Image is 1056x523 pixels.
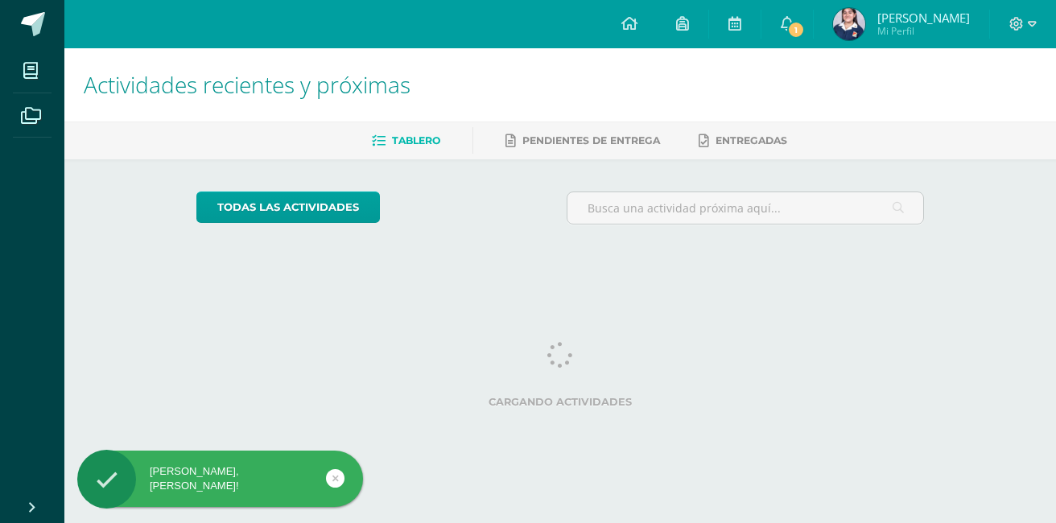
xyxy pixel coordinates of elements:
span: Tablero [392,134,440,146]
a: Pendientes de entrega [505,128,660,154]
div: [PERSON_NAME], [PERSON_NAME]! [77,464,363,493]
span: Actividades recientes y próximas [84,69,410,100]
a: todas las Actividades [196,191,380,223]
span: Pendientes de entrega [522,134,660,146]
span: [PERSON_NAME] [877,10,970,26]
img: 4b1dc149380fb1920df637ae2a08d31d.png [833,8,865,40]
span: Mi Perfil [877,24,970,38]
input: Busca una actividad próxima aquí... [567,192,924,224]
a: Entregadas [699,128,787,154]
span: 1 [787,21,805,39]
label: Cargando actividades [196,396,925,408]
a: Tablero [372,128,440,154]
span: Entregadas [716,134,787,146]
